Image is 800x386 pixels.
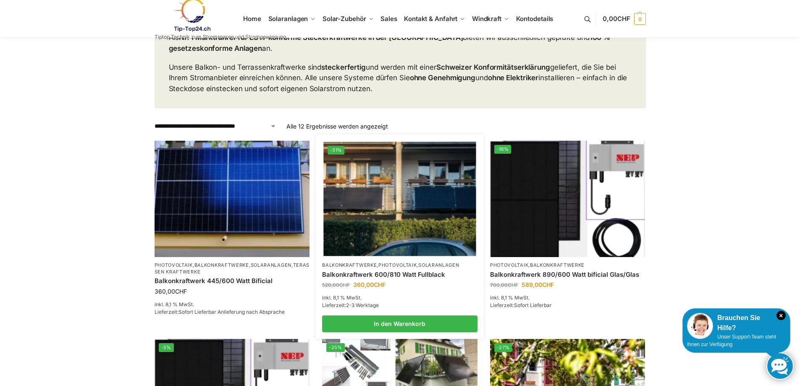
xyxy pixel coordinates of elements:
p: inkl. 8,1 % MwSt. [322,294,477,302]
span: Windkraft [472,15,501,23]
a: Balkonkraftwerk 600/810 Watt Fullblack [322,270,477,279]
bdi: 700,00 [490,282,518,288]
a: Balkonkraftwerke [322,262,377,268]
select: Shop-Reihenfolge [155,122,276,131]
a: 0,00CHF 0 [603,6,645,32]
strong: steckerfertig [321,63,366,71]
a: Photovoltaik [378,262,417,268]
p: inkl. 8,1 % MwSt. [155,301,310,308]
bdi: 360,00 [155,288,187,295]
a: Balkonkraftwerke [194,262,249,268]
p: , , [322,262,477,268]
img: Solaranlage für den kleinen Balkon [155,141,310,257]
span: 2-3 Werktage [346,302,379,308]
span: Kontodetails [516,15,553,23]
a: -31%2 Balkonkraftwerke [323,142,476,256]
p: Tiptop Technik zum Stromsparen und Stromgewinnung [155,34,286,39]
img: Bificiales Hochleistungsmodul [490,141,645,257]
span: CHF [339,282,350,288]
bdi: 520,00 [322,282,350,288]
strong: 100 % gesetzeskonforme Anlagen [169,33,611,53]
p: , , , [155,262,310,275]
bdi: 589,00 [522,281,554,288]
i: Schließen [776,311,786,320]
a: Balkonkraftwerke [530,262,585,268]
span: Lieferzeit: [155,309,285,315]
span: Lieferzeit: [322,302,379,308]
p: inkl. 8,1 % MwSt. [490,294,645,302]
span: CHF [617,15,630,23]
span: 0,00 [603,15,630,23]
strong: ohne Genehmigung [410,74,475,82]
div: Brauchen Sie Hilfe? [687,313,786,333]
p: , [490,262,645,268]
span: Lieferzeit: [490,302,552,308]
img: Customer service [687,313,713,339]
a: Photovoltaik [490,262,528,268]
strong: ohne Elektriker [488,74,539,82]
span: Solar-Zubehör [323,15,366,23]
a: Solaranlagen [251,262,291,268]
a: -16%Bificiales Hochleistungsmodul [490,141,645,257]
span: CHF [542,281,554,288]
a: Photovoltaik [155,262,193,268]
span: CHF [508,282,518,288]
span: CHF [374,281,386,288]
bdi: 360,00 [353,281,386,288]
span: 0 [634,13,646,25]
span: Sales [380,15,397,23]
a: In den Warenkorb legen: „Balkonkraftwerk 600/810 Watt Fullblack“ [322,315,477,332]
a: Solaranlagen [418,262,459,268]
span: Kontakt & Anfahrt [404,15,457,23]
span: Sofort Lieferbar Anlieferung nach Absprache [178,309,285,315]
a: Terassen Kraftwerke [155,262,310,274]
span: CHF [175,288,187,295]
p: Unsere Balkon- und Terrassenkraftwerke sind und werden mit einer geliefert, die Sie bei Ihrem Str... [169,62,632,95]
span: Sofort Lieferbar [514,302,552,308]
a: Balkonkraftwerk 890/600 Watt bificial Glas/Glas [490,270,645,279]
span: Unser Support-Team steht Ihnen zur Verfügung [687,334,776,347]
a: Balkonkraftwerk 445/600 Watt Bificial [155,277,310,285]
strong: Schweizer Konformitätserklärung [436,63,550,71]
p: Alle 12 Ergebnisse werden angezeigt [286,122,388,131]
img: 2 Balkonkraftwerke [323,142,476,256]
span: Solaranlagen [268,15,308,23]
